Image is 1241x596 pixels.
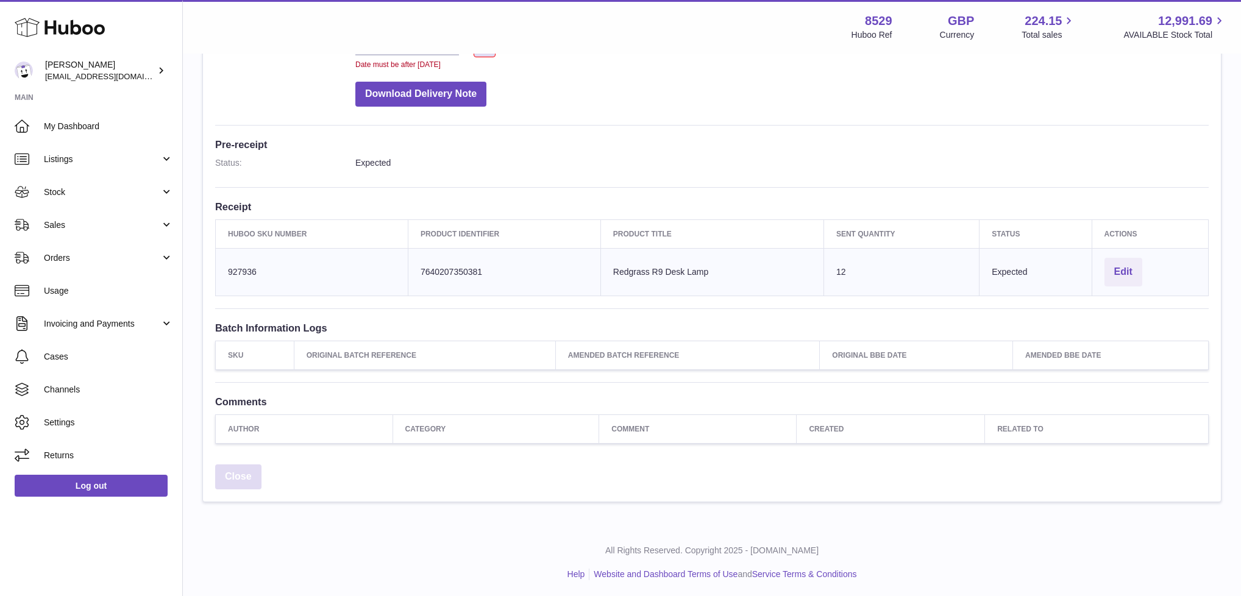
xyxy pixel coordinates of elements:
span: Listings [44,154,160,165]
th: Amended BBE Date [1013,341,1209,369]
a: Help [567,569,585,579]
h3: Comments [215,395,1209,408]
span: AVAILABLE Stock Total [1123,29,1226,41]
td: 927936 [216,249,408,296]
th: Original Batch Reference [294,341,555,369]
p: All Rights Reserved. Copyright 2025 - [DOMAIN_NAME] [193,545,1231,556]
span: Cases [44,351,173,363]
th: Product title [600,219,823,248]
td: Redgrass R9 Desk Lamp [600,249,823,296]
span: Channels [44,384,173,396]
div: [PERSON_NAME] [45,59,155,82]
div: Currency [940,29,975,41]
th: Product Identifier [408,219,600,248]
th: SKU [216,341,294,369]
span: Invoicing and Payments [44,318,160,330]
span: Orders [44,252,160,264]
span: [EMAIL_ADDRESS][DOMAIN_NAME] [45,71,179,81]
th: Comment [599,415,797,444]
dd: Expected [355,157,1209,169]
button: Edit [1104,258,1142,286]
td: Expected [980,249,1092,296]
button: Download Delivery Note [355,82,486,107]
td: 7640207350381 [408,249,600,296]
th: Amended Batch Reference [555,341,819,369]
th: Status [980,219,1092,248]
span: Sales [44,219,160,231]
th: Original BBE Date [820,341,1013,369]
th: Huboo SKU Number [216,219,408,248]
dt: Status: [215,157,355,169]
a: 224.15 Total sales [1022,13,1076,41]
h3: Pre-receipt [215,138,1209,151]
span: Stock [44,186,160,198]
th: Sent Quantity [823,219,979,248]
span: Total sales [1022,29,1076,41]
span: My Dashboard [44,121,173,132]
th: Created [797,415,985,444]
a: Website and Dashboard Terms of Use [594,569,738,579]
a: Close [215,464,261,489]
img: admin@redgrass.ch [15,62,33,80]
th: Actions [1092,219,1208,248]
li: and [589,569,856,580]
span: Usage [44,285,173,297]
h3: Batch Information Logs [215,321,1209,335]
a: Log out [15,475,168,497]
span: Settings [44,417,173,428]
th: Category [393,415,599,444]
h3: Receipt [215,200,1209,213]
span: Returns [44,450,173,461]
th: Author [216,415,393,444]
td: 12 [823,249,979,296]
a: Service Terms & Conditions [752,569,857,579]
th: Related to [985,415,1209,444]
span: 224.15 [1025,13,1062,29]
span: 12,991.69 [1158,13,1212,29]
div: Date must be after [DATE] [355,60,1209,69]
strong: 8529 [865,13,892,29]
div: Huboo Ref [852,29,892,41]
a: 12,991.69 AVAILABLE Stock Total [1123,13,1226,41]
strong: GBP [948,13,974,29]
